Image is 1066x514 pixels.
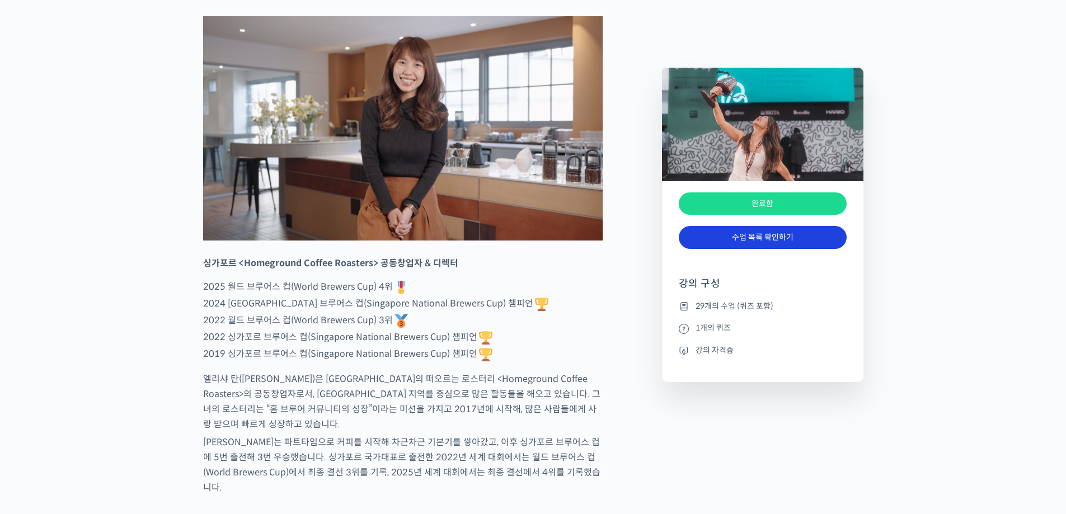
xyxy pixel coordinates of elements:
[144,355,215,383] a: 설정
[74,355,144,383] a: 대화
[679,192,847,215] div: 완료함
[203,435,603,495] p: [PERSON_NAME]는 파트타임으로 커피를 시작해 차근차근 기본기를 쌓아갔고, 이후 싱가포르 브루어스 컵에 5번 출전해 3번 우승했습니다. 싱가포르 국가대표로 출전한 20...
[203,257,458,269] strong: 싱가포르 <Homeground Coffee Roasters> 공동창업자 & 디렉터
[395,314,408,328] img: 🥉
[679,343,847,357] li: 강의 자격증
[679,277,847,299] h4: 강의 구성
[479,331,492,345] img: 🏆
[173,371,186,380] span: 설정
[479,348,492,361] img: 🏆
[203,279,603,363] p: 2025 월드 브루어스 컵(World Brewers Cup) 4위 2024 [GEOGRAPHIC_DATA] 브루어스 컵(Singapore National Brewers Cup...
[679,226,847,249] a: 수업 목록 확인하기
[535,298,548,311] img: 🏆
[3,355,74,383] a: 홈
[102,372,116,381] span: 대화
[679,322,847,335] li: 1개의 퀴즈
[35,371,42,380] span: 홈
[395,281,408,294] img: 🎖️
[203,371,603,432] p: 엘리샤 탄([PERSON_NAME])은 [GEOGRAPHIC_DATA]의 떠오르는 로스터리 <Homeground Coffee Roasters>의 공동창업자로서, [GEOGRA...
[679,299,847,313] li: 29개의 수업 (퀴즈 포함)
